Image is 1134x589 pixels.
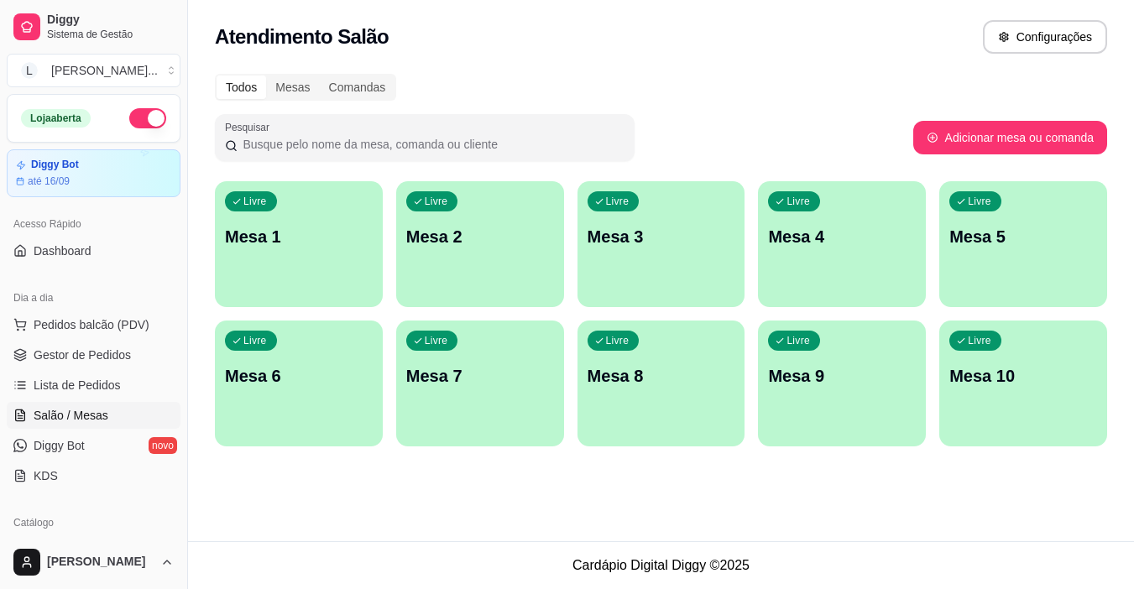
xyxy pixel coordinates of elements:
article: até 16/09 [28,175,70,188]
button: LivreMesa 4 [758,181,926,307]
p: Mesa 5 [949,225,1097,248]
span: Diggy [47,13,174,28]
div: Comandas [320,76,395,99]
span: Salão / Mesas [34,407,108,424]
a: Diggy Botaté 16/09 [7,149,180,197]
a: DiggySistema de Gestão [7,7,180,47]
p: Mesa 4 [768,225,916,248]
p: Livre [243,334,267,347]
button: LivreMesa 1 [215,181,383,307]
p: Mesa 10 [949,364,1097,388]
button: Select a team [7,54,180,87]
p: Livre [606,195,630,208]
button: LivreMesa 3 [577,181,745,307]
button: [PERSON_NAME] [7,542,180,582]
p: Mesa 1 [225,225,373,248]
span: Dashboard [34,242,91,259]
p: Livre [968,195,991,208]
p: Mesa 7 [406,364,554,388]
div: Mesas [266,76,319,99]
button: Adicionar mesa ou comanda [913,121,1107,154]
button: LivreMesa 6 [215,321,383,446]
div: Todos [217,76,266,99]
p: Mesa 2 [406,225,554,248]
button: LivreMesa 10 [939,321,1107,446]
h2: Atendimento Salão [215,23,389,50]
span: Diggy Bot [34,437,85,454]
p: Livre [786,334,810,347]
div: Dia a dia [7,284,180,311]
input: Pesquisar [238,136,624,153]
a: Diggy Botnovo [7,432,180,459]
a: KDS [7,462,180,489]
span: Lista de Pedidos [34,377,121,394]
p: Livre [606,334,630,347]
button: LivreMesa 8 [577,321,745,446]
p: Livre [425,195,448,208]
span: KDS [34,467,58,484]
div: Loja aberta [21,109,91,128]
p: Mesa 9 [768,364,916,388]
span: Pedidos balcão (PDV) [34,316,149,333]
p: Mesa 8 [588,364,735,388]
button: LivreMesa 2 [396,181,564,307]
span: Sistema de Gestão [47,28,174,41]
p: Livre [786,195,810,208]
span: L [21,62,38,79]
a: Salão / Mesas [7,402,180,429]
button: LivreMesa 9 [758,321,926,446]
label: Pesquisar [225,120,275,134]
div: Catálogo [7,509,180,536]
p: Livre [425,334,448,347]
footer: Cardápio Digital Diggy © 2025 [188,541,1134,589]
button: Alterar Status [129,108,166,128]
a: Dashboard [7,237,180,264]
p: Livre [243,195,267,208]
p: Livre [968,334,991,347]
button: LivreMesa 5 [939,181,1107,307]
button: Pedidos balcão (PDV) [7,311,180,338]
article: Diggy Bot [31,159,79,171]
p: Mesa 3 [588,225,735,248]
div: [PERSON_NAME] ... [51,62,158,79]
p: Mesa 6 [225,364,373,388]
div: Acesso Rápido [7,211,180,237]
button: Configurações [983,20,1107,54]
a: Gestor de Pedidos [7,341,180,368]
span: Gestor de Pedidos [34,347,131,363]
span: [PERSON_NAME] [47,555,154,570]
button: LivreMesa 7 [396,321,564,446]
a: Lista de Pedidos [7,372,180,399]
